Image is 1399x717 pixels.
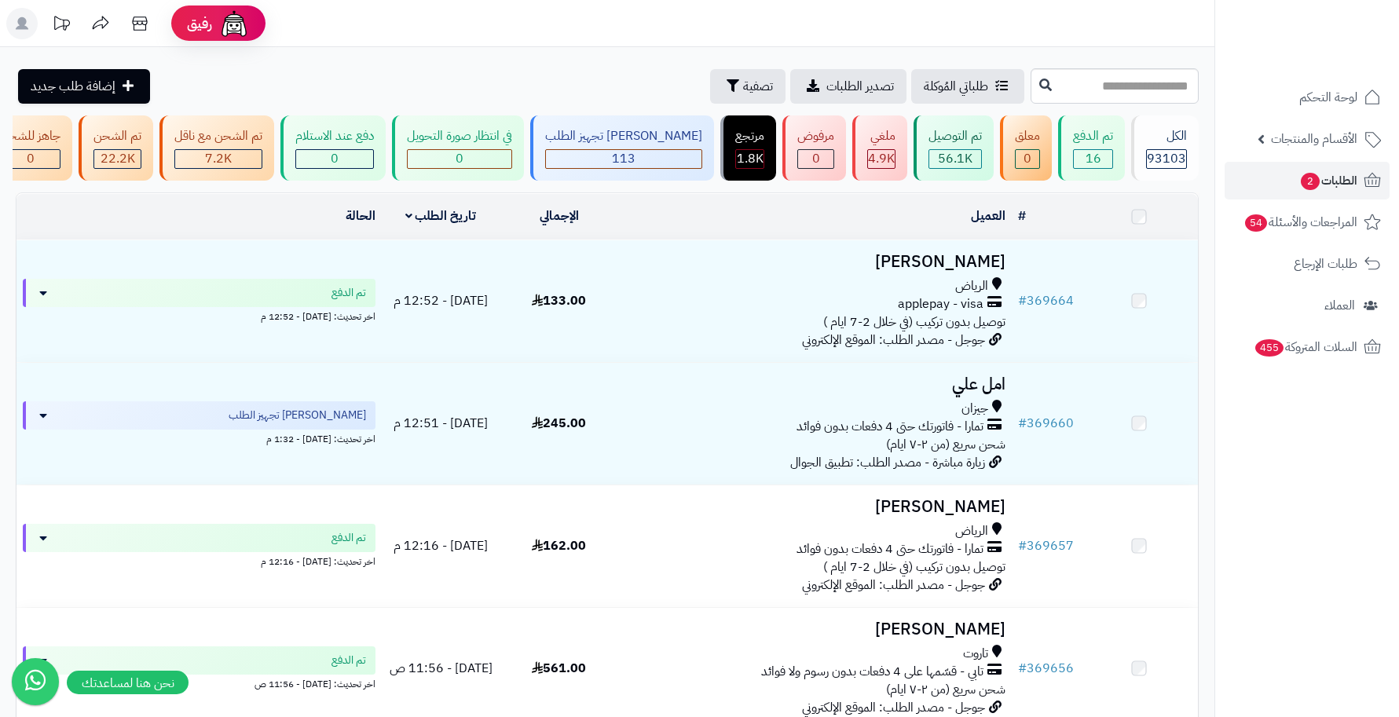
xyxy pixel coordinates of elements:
[735,127,764,145] div: مرتجع
[849,115,910,181] a: ملغي 4.9K
[540,207,579,225] a: الإجمالي
[910,115,997,181] a: تم التوصيل 56.1K
[997,115,1055,181] a: معلق 0
[797,418,983,436] span: تمارا - فاتورتك حتى 4 دفعات بدون فوائد
[27,149,35,168] span: 0
[394,414,488,433] span: [DATE] - 12:51 م
[802,331,985,349] span: جوجل - مصدر الطلب: الموقع الإلكتروني
[1299,170,1357,192] span: الطلبات
[868,150,895,168] div: 4927
[1018,414,1027,433] span: #
[1271,128,1357,150] span: الأقسام والمنتجات
[23,675,375,691] div: اخر تحديث: [DATE] - 11:56 ص
[218,8,250,39] img: ai-face.png
[405,207,477,225] a: تاريخ الطلب
[229,408,366,423] span: [PERSON_NAME] تجهيز الطلب
[187,14,212,33] span: رفيق
[1018,536,1027,555] span: #
[407,127,512,145] div: في انتظار صورة التحويل
[1016,150,1039,168] div: 0
[717,115,779,181] a: مرتجع 1.8K
[94,150,141,168] div: 22240
[1225,328,1390,366] a: السلات المتروكة455
[1,150,60,168] div: 0
[823,558,1005,576] span: توصيل بدون تركيب (في خلال 2-7 ايام )
[331,285,366,301] span: تم الدفع
[710,69,786,104] button: تصفية
[812,149,820,168] span: 0
[911,69,1024,104] a: طلباتي المُوكلة
[532,291,586,310] span: 133.00
[1018,207,1026,225] a: #
[928,127,982,145] div: تم التوصيل
[971,207,1005,225] a: العميل
[868,149,895,168] span: 4.9K
[1055,115,1128,181] a: تم الدفع 16
[823,313,1005,331] span: توصيل بدون تركيب (في خلال 2-7 ايام )
[624,498,1005,516] h3: [PERSON_NAME]
[1073,127,1113,145] div: تم الدفع
[1301,173,1320,190] span: 2
[532,536,586,555] span: 162.00
[955,277,988,295] span: الرياض
[963,645,988,663] span: تاروت
[779,115,849,181] a: مرفوض 0
[1018,659,1027,678] span: #
[456,149,463,168] span: 0
[1086,149,1101,168] span: 16
[331,149,339,168] span: 0
[1225,203,1390,241] a: المراجعات والأسئلة54
[532,414,586,433] span: 245.00
[331,653,366,668] span: تم الدفع
[1225,287,1390,324] a: العملاء
[175,150,262,168] div: 7223
[75,115,156,181] a: تم الشحن 22.2K
[1018,536,1074,555] a: #369657
[546,150,701,168] div: 113
[761,663,983,681] span: تابي - قسّمها على 4 دفعات بدون رسوم ولا فوائد
[826,77,894,96] span: تصدير الطلبات
[929,150,981,168] div: 56143
[156,115,277,181] a: تم الشحن مع ناقل 7.2K
[174,127,262,145] div: تم الشحن مع ناقل
[1243,211,1357,233] span: المراجعات والأسئلة
[1074,150,1112,168] div: 16
[408,150,511,168] div: 0
[101,149,135,168] span: 22.2K
[798,150,833,168] div: 0
[1128,115,1202,181] a: الكل93103
[612,149,635,168] span: 113
[1225,245,1390,283] a: طلبات الإرجاع
[624,620,1005,638] h3: [PERSON_NAME]
[886,680,1005,699] span: شحن سريع (من ٢-٧ ايام)
[346,207,375,225] a: الحالة
[790,453,985,472] span: زيارة مباشرة - مصدر الطلب: تطبيق الجوال
[736,150,764,168] div: 1768
[1018,291,1074,310] a: #369664
[527,115,717,181] a: [PERSON_NAME] تجهيز الطلب 113
[93,127,141,145] div: تم الشحن
[898,295,983,313] span: applepay - visa
[1225,162,1390,199] a: الطلبات2
[1324,294,1355,316] span: العملاء
[277,115,389,181] a: دفع عند الاستلام 0
[1255,339,1284,357] span: 455
[802,698,985,717] span: جوجل - مصدر الطلب: الموقع الإلكتروني
[955,522,988,540] span: الرياض
[961,400,988,418] span: جيزان
[1024,149,1031,168] span: 0
[31,77,115,96] span: إضافة طلب جديد
[394,291,488,310] span: [DATE] - 12:52 م
[886,435,1005,454] span: شحن سريع (من ٢-٧ ايام)
[389,115,527,181] a: في انتظار صورة التحويل 0
[394,536,488,555] span: [DATE] - 12:16 م
[743,77,773,96] span: تصفية
[205,149,232,168] span: 7.2K
[938,149,972,168] span: 56.1K
[867,127,895,145] div: ملغي
[390,659,493,678] span: [DATE] - 11:56 ص
[296,150,373,168] div: 0
[802,576,985,594] span: جوجل - مصدر الطلب: الموقع الإلكتروني
[1018,414,1074,433] a: #369660
[23,430,375,446] div: اخر تحديث: [DATE] - 1:32 م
